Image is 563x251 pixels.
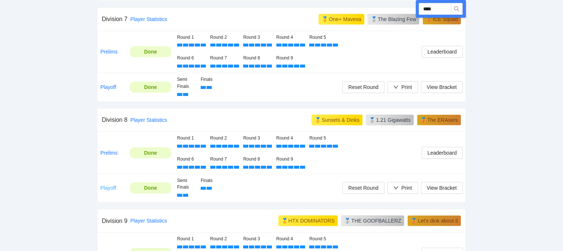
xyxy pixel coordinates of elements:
button: Leaderboard [422,147,463,159]
button: Reset Round [342,182,384,194]
div: Round 1 [177,235,204,243]
div: Round 4 [276,34,304,41]
div: Round 6 [177,55,204,62]
div: Round 8 [243,55,270,62]
div: 🥉 [426,16,432,23]
a: Prelims [100,49,118,55]
div: 🥈 [344,217,350,224]
div: Done [135,48,166,56]
a: Player Statistics [130,117,167,123]
button: View Bracket [421,182,463,194]
a: Prelims [100,150,118,156]
div: Round 6 [177,156,204,163]
div: Round 8 [243,156,270,163]
div: One+ Mavesa [329,16,361,23]
div: 🥇 [322,16,328,23]
div: Division 7 [102,14,127,24]
button: View Bracket [421,81,463,93]
a: Player Statistics [130,16,167,22]
span: down [393,85,398,90]
div: Round 3 [243,235,270,243]
div: The ERAsers [427,116,458,124]
div: Done [135,184,166,192]
a: Playoff [100,84,116,90]
div: 🥉 [420,116,426,124]
div: Round 4 [276,135,304,142]
div: 🥈 [371,16,377,23]
span: View Bracket [427,83,457,91]
div: Round 5 [309,135,336,142]
div: Round 9 [276,55,304,62]
div: 🥇 [315,116,321,124]
div: Round 2 [210,135,238,142]
span: View Bracket [427,184,457,192]
div: Let's dink about it [418,217,458,224]
span: Reset Round [348,83,379,91]
span: Leaderboard [428,48,457,56]
button: search [451,3,463,15]
span: search [451,6,462,12]
span: down [393,185,398,190]
div: Done [135,149,166,157]
div: Semi Finals [177,177,195,191]
div: Round 9 [276,156,304,163]
button: Print [387,81,418,93]
div: 🥉 [411,217,417,224]
div: 🥈 [369,116,375,124]
div: Semi Finals [177,76,195,90]
div: Print [401,83,412,91]
a: Playoff [100,185,116,191]
span: Leaderboard [428,149,457,157]
div: Round 2 [210,34,238,41]
button: Print [387,182,418,194]
div: Round 5 [309,34,336,41]
div: Print [401,184,412,192]
button: Leaderboard [422,46,463,58]
span: Reset Round [348,184,379,192]
div: Division 8 [102,115,127,124]
div: Sunsets & Dinks [322,116,360,124]
div: The Blazing Few [378,16,416,23]
div: Round 1 [177,135,204,142]
div: Finals [201,76,218,83]
div: Round 7 [210,156,238,163]
div: Round 5 [309,235,336,243]
div: Round 2 [210,235,238,243]
div: Finals [201,177,218,184]
div: Round 4 [276,235,304,243]
div: THE GOOFBALLERZ [351,217,401,224]
div: Round 1 [177,34,204,41]
div: ICE Squad [433,16,458,23]
button: Reset Round [342,81,384,93]
div: Done [135,83,166,91]
div: Round 7 [210,55,238,62]
div: 1.21 Gigawatts [376,116,410,124]
div: Round 3 [243,135,270,142]
div: HTX DOMINATORS [289,217,335,224]
div: 🥇 [281,217,288,224]
a: Player Statistics [130,218,167,224]
div: Division 9 [102,216,127,226]
div: Round 3 [243,34,270,41]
